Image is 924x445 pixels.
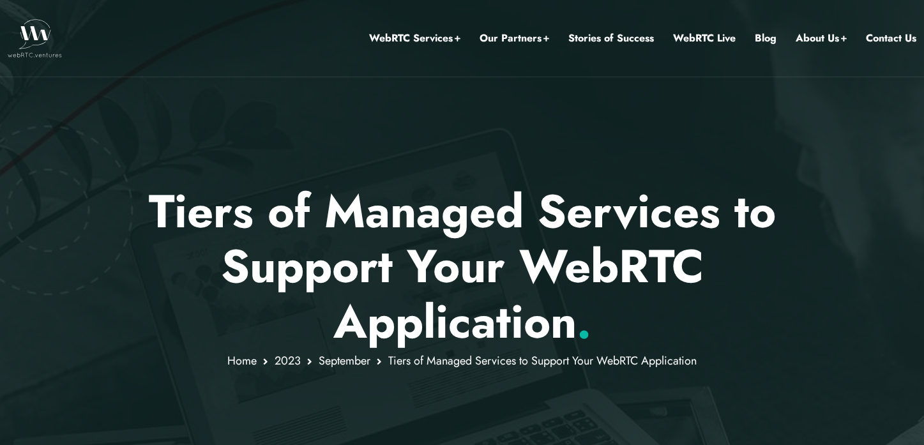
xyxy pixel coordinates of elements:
[673,30,736,47] a: WebRTC Live
[796,30,847,47] a: About Us
[568,30,654,47] a: Stories of Success
[227,352,257,369] a: Home
[480,30,549,47] a: Our Partners
[275,352,301,369] a: 2023
[369,30,460,47] a: WebRTC Services
[88,184,836,349] p: Tiers of Managed Services to Support Your WebRTC Application
[319,352,370,369] a: September
[755,30,776,47] a: Blog
[8,19,62,57] img: WebRTC.ventures
[866,30,916,47] a: Contact Us
[388,352,697,369] span: Tiers of Managed Services to Support Your WebRTC Application
[577,289,591,355] span: .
